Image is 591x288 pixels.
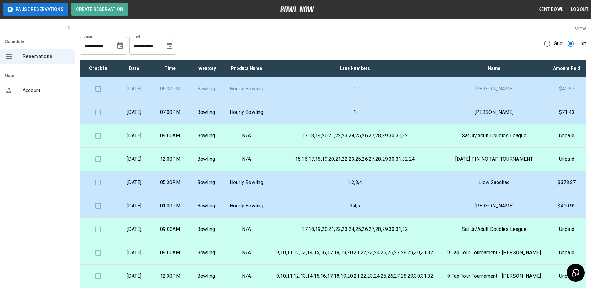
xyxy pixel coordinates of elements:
[229,226,264,233] p: N/A
[157,179,183,186] p: 05:30PM
[229,109,264,116] p: Hourly Bowling
[229,202,264,210] p: Hourly Bowling
[157,272,183,280] p: 12:30PM
[553,179,581,186] p: $378.27
[229,155,264,163] p: N/A
[274,132,436,139] p: 17,18,19,20,21,22,23,24,25,26,27,28,29,30,31,32
[121,249,147,256] p: [DATE]
[446,179,543,186] p: Liew Saechao
[157,249,183,256] p: 09:00AM
[121,132,147,139] p: [DATE]
[274,249,436,256] p: 9,10,11,12,13,14,15,16,17,18,19,20,21,22,23,24,25,26,27,28,29,30,31,32
[193,272,219,280] p: Bowling
[280,6,314,12] img: logo
[163,40,176,52] button: Choose date, selected date is Sep 14, 2025
[193,109,219,116] p: Bowling
[553,132,581,139] p: Unpaid
[121,226,147,233] p: [DATE]
[3,3,68,16] button: Pause Reservations
[116,60,152,77] th: Date
[274,202,436,210] p: 3,4,5
[157,202,183,210] p: 01:00PM
[446,226,543,233] p: Sat Jr/Adult Doubles League
[121,202,147,210] p: [DATE]
[193,202,219,210] p: Bowling
[446,85,543,93] p: [PERSON_NAME]
[446,249,543,256] p: 9 Tap Tour Tournament - [PERSON_NAME]
[274,85,436,93] p: 1
[553,249,581,256] p: Unpaid
[193,132,219,139] p: Bowling
[193,179,219,186] p: Bowling
[121,109,147,116] p: [DATE]
[577,40,586,47] span: List
[553,109,581,116] p: $71.43
[157,85,183,93] p: 06:30PM
[553,272,581,280] p: Unpaid
[274,226,436,233] p: 17,18,19,20,21,22,23,24,25,26,27,28,29,30,31,32
[157,132,183,139] p: 09:00AM
[121,179,147,186] p: [DATE]
[274,272,436,280] p: 9,10,11,12,13,14,15,16,17,18,19,20,21,22,23,24,25,26,27,28,29,30,31,32
[229,272,264,280] p: N/A
[224,60,269,77] th: Product Name
[553,202,581,210] p: $410.99
[269,60,441,77] th: Lane Numbers
[157,109,183,116] p: 07:00PM
[229,132,264,139] p: N/A
[193,226,219,233] p: Bowling
[553,85,581,93] p: $40.57
[548,60,586,77] th: Amount Paid
[446,272,543,280] p: 9 Tap Tour Tournament - [PERSON_NAME]
[157,226,183,233] p: 09:00AM
[553,226,581,233] p: Unpaid
[229,85,264,93] p: Hourly Bowling
[114,40,126,52] button: Choose date, selected date is Aug 14, 2025
[568,4,591,15] button: Logout
[188,60,224,77] th: Inventory
[446,132,543,139] p: Sat Jr/Adult Doubles League
[229,179,264,186] p: Hourly Bowling
[121,272,147,280] p: [DATE]
[23,53,70,60] span: Reservations
[193,85,219,93] p: Bowling
[274,109,436,116] p: 1
[152,60,188,77] th: Time
[536,4,566,15] button: Kent Bowl
[446,109,543,116] p: [PERSON_NAME]
[121,85,147,93] p: [DATE]
[193,155,219,163] p: Bowling
[274,155,436,163] p: 15,16,17,18,19,20,21,22,23,25,26,27,28,29,30,31,32,24
[554,40,563,47] span: Grid
[193,249,219,256] p: Bowling
[446,202,543,210] p: [PERSON_NAME]
[446,155,543,163] p: [DATE] PIN NO TAP TOURNAMENT
[80,60,116,77] th: Check In
[274,179,436,186] p: 1,2,3,4
[121,155,147,163] p: [DATE]
[157,155,183,163] p: 12:00PM
[23,87,70,94] span: Account
[553,155,581,163] p: Unpaid
[229,249,264,256] p: N/A
[71,3,128,16] button: Create Reservation
[441,60,548,77] th: Name
[575,26,586,32] label: View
